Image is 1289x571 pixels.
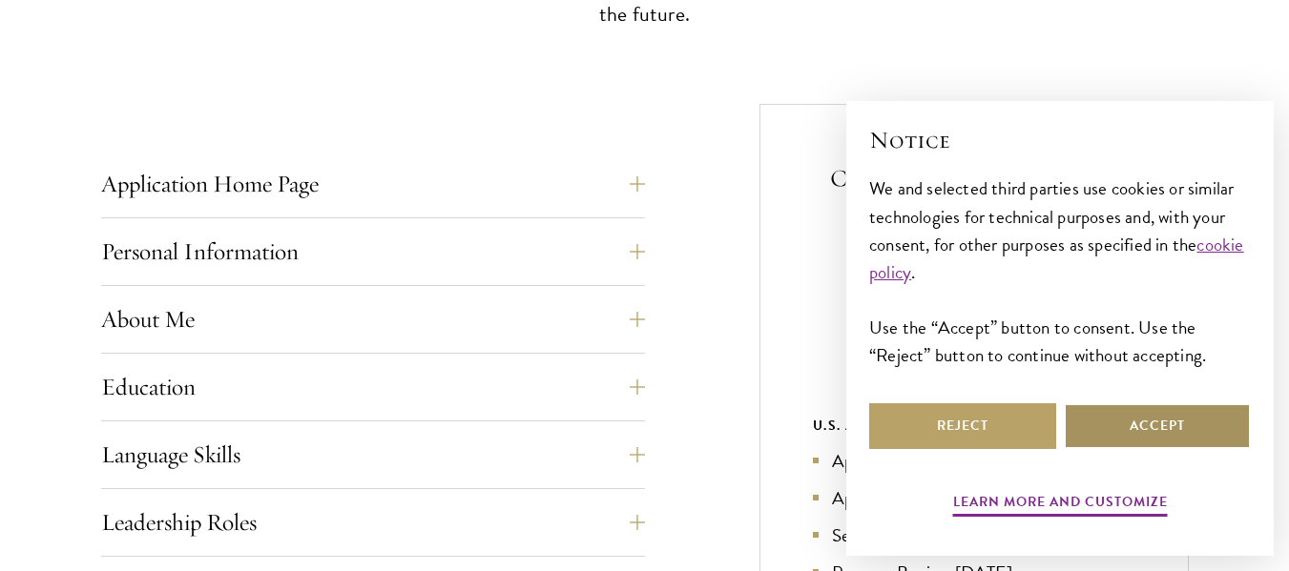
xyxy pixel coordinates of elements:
button: Reject [869,403,1056,449]
li: Application [813,447,1135,475]
button: Education [101,364,645,410]
button: About Me [101,296,645,342]
li: Selection Cycle: [DATE] – [DATE] [813,521,1135,549]
button: Personal Information [101,229,645,275]
button: Accept [1064,403,1251,449]
button: Leadership Roles [101,500,645,545]
p: Days [813,348,921,368]
div: U.S. and Global Applicants [813,414,1135,438]
button: Learn more and customize [953,490,1168,520]
h2: 31 [813,276,921,348]
button: Application Home Page [101,161,645,207]
li: Application Deadline: [DATE] 3 p.m. EDT [813,484,1135,512]
h5: Current Selection Cycle: Countdown to [DATE] Application Deadline [813,162,1135,259]
div: We and selected third parties use cookies or similar technologies for technical purposes and, wit... [869,174,1251,368]
button: Language Skills [101,432,645,478]
a: cookie policy [869,231,1244,286]
h2: Notice [869,124,1251,156]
